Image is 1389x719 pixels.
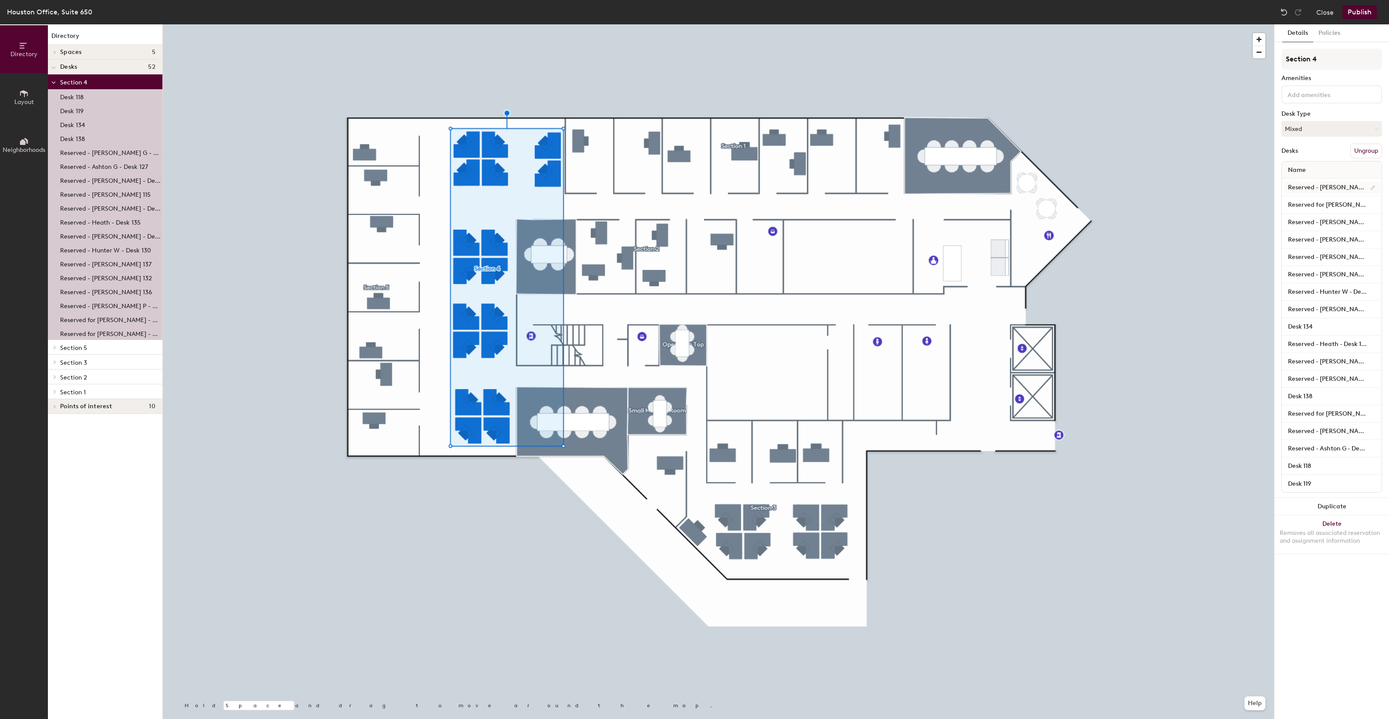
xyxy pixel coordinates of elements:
[1284,286,1380,298] input: Unnamed desk
[1284,321,1380,333] input: Unnamed desk
[149,403,155,410] span: 10
[1284,408,1380,420] input: Unnamed desk
[1244,696,1265,710] button: Help
[1284,303,1380,316] input: Unnamed desk
[60,258,152,268] p: Reserved - [PERSON_NAME] 137
[60,216,141,226] p: Reserved - Heath - Desk 135
[60,133,85,143] p: Desk 138
[1284,251,1380,263] input: Unnamed desk
[1342,5,1377,19] button: Publish
[1284,162,1310,178] span: Name
[60,91,84,101] p: Desk 118
[60,230,161,240] p: Reserved - [PERSON_NAME] - Desk 129
[60,161,148,171] p: Reserved - Ashton G - Desk 127
[60,344,87,352] span: Section 5
[48,31,162,45] h1: Directory
[60,244,151,254] p: Reserved - Hunter W - Desk 130
[1280,529,1384,545] div: Removes all associated reservation and assignment information
[1316,5,1334,19] button: Close
[1286,89,1364,99] input: Add amenities
[1280,8,1288,17] img: Undo
[7,7,92,17] div: Houston Office, Suite 650
[14,98,34,106] span: Layout
[1284,199,1380,211] input: Unnamed desk
[60,175,161,185] p: Reserved - [PERSON_NAME] - Desk 131
[1281,75,1382,82] div: Amenities
[60,119,85,129] p: Desk 134
[1284,460,1380,472] input: Unnamed desk
[60,188,151,198] p: Reserved - [PERSON_NAME] 115
[1350,144,1382,158] button: Ungroup
[1284,216,1380,228] input: Unnamed desk
[60,202,161,212] p: Reserved - [PERSON_NAME] - Desk 114
[60,64,77,71] span: Desks
[1294,8,1302,17] img: Redo
[1281,121,1382,137] button: Mixed
[60,147,161,157] p: Reserved - [PERSON_NAME] G - Desk 116
[1284,338,1380,350] input: Unnamed desk
[152,49,155,56] span: 5
[148,64,155,71] span: 52
[1313,24,1345,42] button: Policies
[1284,477,1380,490] input: Unnamed desk
[1282,24,1313,42] button: Details
[1284,269,1380,281] input: Unnamed desk
[60,403,112,410] span: Points of interest
[1284,234,1380,246] input: Unnamed desk
[1284,356,1380,368] input: Unnamed desk
[60,374,87,381] span: Section 2
[60,300,161,310] p: Reserved - [PERSON_NAME] P - Desk 128
[1281,148,1298,155] div: Desks
[60,105,84,115] p: Desk 119
[60,389,86,396] span: Section 1
[1284,443,1380,455] input: Unnamed desk
[1274,515,1389,554] button: DeleteRemoves all associated reservation and assignment information
[60,359,87,366] span: Section 3
[60,328,161,338] p: Reserved for [PERSON_NAME] - Desk 133
[10,50,37,58] span: Directory
[1284,390,1380,403] input: Unnamed desk
[3,146,45,154] span: Neighborhoods
[1284,181,1380,194] input: Unnamed desk
[60,286,152,296] p: Reserved - [PERSON_NAME] 136
[60,314,161,324] p: Reserved for [PERSON_NAME] - Desk 117
[1274,498,1389,515] button: Duplicate
[60,79,87,86] span: Section 4
[1284,373,1380,385] input: Unnamed desk
[60,272,152,282] p: Reserved - [PERSON_NAME] 132
[60,49,82,56] span: Spaces
[1284,425,1380,437] input: Unnamed desk
[1281,111,1382,118] div: Desk Type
